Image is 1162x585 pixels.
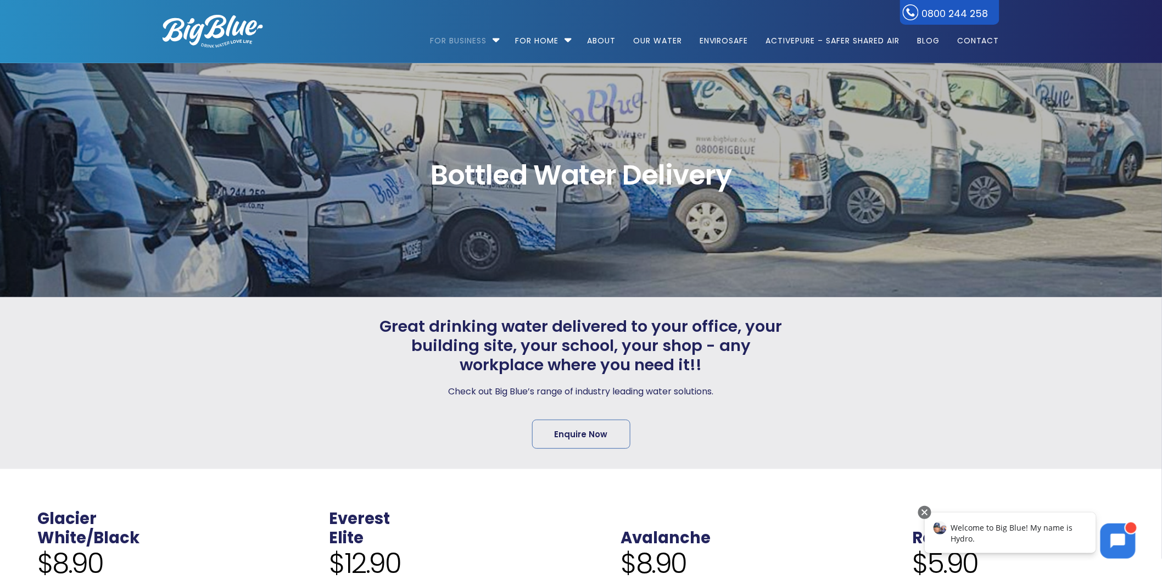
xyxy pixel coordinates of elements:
a: Refurbished [913,527,1013,549]
span: $5.90 [913,547,979,580]
span: $8.90 [621,547,687,580]
span: . [913,508,917,530]
span: Great drinking water delivered to your office, your building site, your school, your shop - any w... [377,317,785,374]
span: Bottled Water Delivery [163,161,999,189]
a: Everest [329,508,390,530]
a: White/Black [37,527,139,549]
iframe: Chatbot [913,504,1147,570]
a: Avalanche [621,527,711,549]
img: logo [163,15,263,48]
a: Enquire Now [532,420,630,449]
a: Glacier [37,508,97,530]
a: Elite [329,527,364,549]
p: Check out Big Blue’s range of industry leading water solutions. [377,384,785,399]
span: . [621,508,625,530]
span: $8.90 [37,547,103,580]
span: $12.90 [329,547,400,580]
